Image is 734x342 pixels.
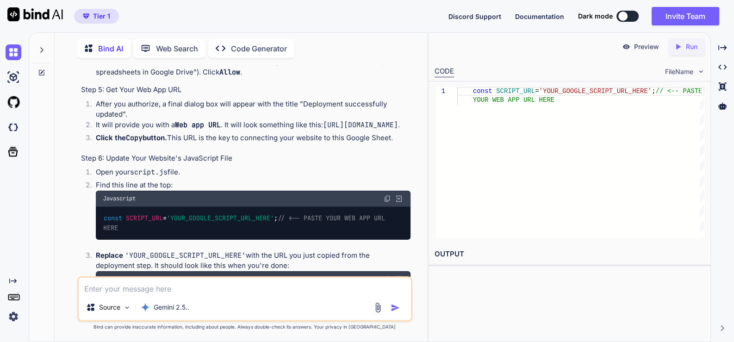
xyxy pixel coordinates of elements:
[652,7,719,25] button: Invite Team
[515,12,564,21] button: Documentation
[686,42,697,51] p: Run
[126,214,163,223] span: SCRIPT_URL
[88,250,411,322] li: with the URL you just copied from the deployment step. It should look like this when you're done:
[103,275,136,283] span: Javascript
[448,12,501,20] span: Discord Support
[535,87,539,95] span: =
[130,168,168,177] code: script.js
[395,194,403,203] img: Open in Browser
[154,303,189,312] p: Gemini 2.5..
[99,303,120,312] p: Source
[96,133,167,142] strong: Click the button.
[74,9,119,24] button: premiumTier 1
[156,43,198,54] p: Web Search
[515,12,564,20] span: Documentation
[578,12,613,21] span: Dark mode
[539,87,652,95] span: 'YOUR_GOOGLE_SCRIPT_URL_HERE'
[323,120,398,130] code: [URL][DOMAIN_NAME]
[634,42,659,51] p: Preview
[384,195,391,202] img: copy
[665,67,693,76] span: FileName
[103,213,389,232] code: = ;
[123,304,131,311] img: Pick Models
[88,120,411,133] li: It will provide you with a . It will look something like this: .
[435,87,445,96] div: 1
[473,96,554,104] span: YOUR WEB APP URL HERE
[6,69,21,85] img: ai-studio
[81,153,411,164] h4: Step 6: Update Your Website's JavaScript File
[81,85,411,95] h4: Step 5: Get Your Web App URL
[83,13,89,19] img: premium
[88,167,411,180] li: Open your file.
[88,56,411,77] li: A final screen will show what the script wants to do (e.g., "See, edit, create, and delete your s...
[6,94,21,110] img: githubLight
[473,87,492,95] span: const
[652,87,655,95] span: ;
[6,119,21,135] img: darkCloudIdeIcon
[435,66,454,77] div: CODE
[6,309,21,324] img: settings
[496,87,535,95] span: SCRIPT_URL
[6,44,21,60] img: chat
[167,214,274,223] span: 'YOUR_GOOGLE_SCRIPT_URL_HERE'
[373,302,383,313] img: attachment
[96,251,123,260] strong: Replace
[88,180,411,250] li: Find this line at the top:
[622,43,630,51] img: preview
[125,251,246,260] code: 'YOUR_GOOGLE_SCRIPT_URL_HERE'
[697,68,705,75] img: chevron down
[175,120,221,130] code: Web app URL
[141,303,150,312] img: Gemini 2.5 Pro
[448,12,501,21] button: Discord Support
[88,133,411,146] li: This URL is the key to connecting your website to this Google Sheet.
[88,99,411,120] li: After you authorize, a final dialog box will appear with the title "Deployment successfully updat...
[98,43,123,54] p: Bind AI
[395,275,403,283] img: Open in Browser
[391,303,400,312] img: icon
[384,275,391,283] img: copy
[77,323,412,330] p: Bind can provide inaccurate information, including about people. Always double-check its answers....
[103,195,136,202] span: Javascript
[93,12,110,21] span: Tier 1
[219,68,240,77] code: Allow
[655,87,702,95] span: // <-- PASTE
[231,43,287,54] p: Code Generator
[126,133,143,143] code: Copy
[103,214,389,232] span: // <-- PASTE YOUR WEB APP URL HERE
[7,7,63,21] img: Bind AI
[429,243,710,265] h2: OUTPUT
[104,214,122,223] span: const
